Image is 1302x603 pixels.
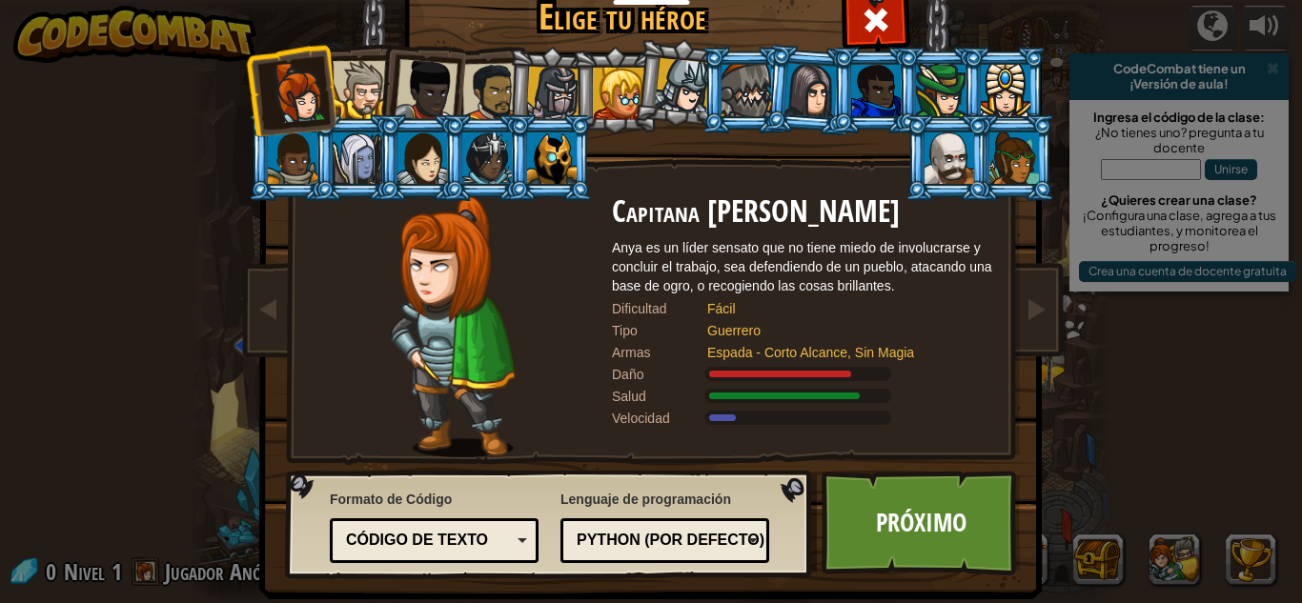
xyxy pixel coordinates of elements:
img: language-selector-background.png [285,471,817,579]
li: Capitana Anya Weston [244,43,337,136]
div: Tipo [612,321,707,340]
img: captain-pose.png [390,195,515,457]
li: Illia Forjaescudos [377,114,463,201]
li: La maga maestra Usara [442,114,528,201]
li: Señor Tharin Puñotrueno [313,44,398,131]
div: Salud [612,387,707,406]
li: Omarn Peñalquimia [763,44,855,136]
li: Okar Patatrueno [905,114,990,201]
li: Senick Garra de Acero [702,47,787,133]
div: Daño [612,365,707,384]
li: Naria de la hoja [896,47,982,133]
a: Próximo [822,471,1021,575]
div: Dificultad [612,299,707,318]
div: Gana 140% de la lista Guerrero salud de la armadura. [612,387,993,406]
li: Alejandro el Duelista [441,46,529,134]
div: Código de texto [346,530,511,552]
div: Espada - Corto Alcance, Sin Magia [707,343,974,362]
div: Velocidad [612,409,707,428]
li: Dama Ida Solo Corazón [374,40,467,133]
li: Señorita Hushbaum [572,47,658,133]
div: Fácil [707,299,974,318]
div: Armas [612,343,707,362]
li: Hattori Hanzo [632,35,726,131]
li: Gordon el Firme [831,47,917,133]
li: Arryn Muro de piedra [248,114,334,201]
li: Ritic el frio [507,114,593,201]
div: Python (por Defecto) [577,530,742,552]
li: Zana Corazón de Madera [969,114,1055,201]
li: Amara Saetaveloz [505,45,596,136]
span: Lenguaje de programación [560,490,769,509]
li: Pender Hechizo de Perdición [961,47,1047,133]
div: Anya es un líder sensato que no tiene miedo de involucrarse y concluir el trabajo, sea defendiend... [612,238,993,295]
li: Nalfar Cryptor [313,114,398,201]
div: Guerrero [707,321,974,340]
div: Ofertas 120% de la lista Guerrero daño de arma. [612,365,993,384]
span: Formato de Código [330,490,539,509]
h2: Capitana [PERSON_NAME] [612,195,993,229]
div: Se mueve a 6 metros por segundo. [612,409,993,428]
